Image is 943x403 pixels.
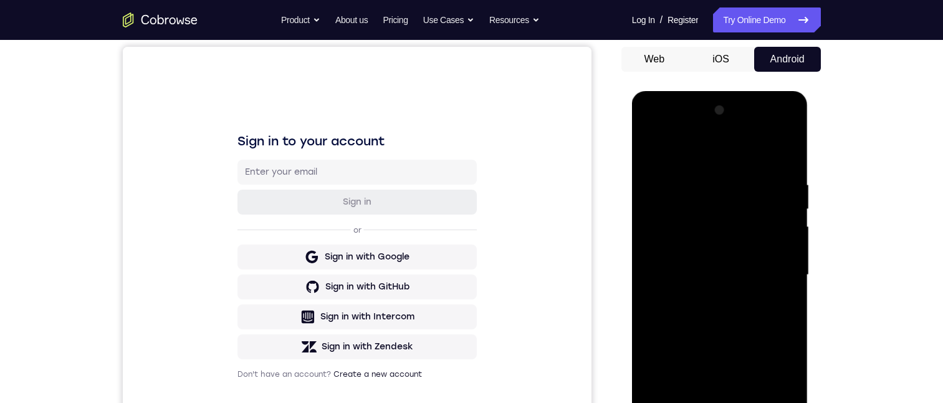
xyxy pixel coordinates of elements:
button: Use Cases [423,7,474,32]
button: Web [621,47,688,72]
span: / [660,12,663,27]
a: Register [668,7,698,32]
button: Sign in with Zendesk [115,288,354,313]
a: Create a new account [211,323,299,332]
a: Go to the home page [123,12,198,27]
a: Try Online Demo [713,7,820,32]
div: Sign in with Zendesk [199,294,290,306]
button: iOS [687,47,754,72]
a: About us [335,7,368,32]
a: Log In [632,7,655,32]
button: Sign in with GitHub [115,228,354,253]
button: Resources [489,7,540,32]
button: Android [754,47,821,72]
div: Sign in with Intercom [198,264,292,276]
button: Sign in with Google [115,198,354,223]
div: Sign in with GitHub [203,234,287,246]
div: Sign in with Google [202,204,287,216]
a: Pricing [383,7,408,32]
p: or [228,178,241,188]
p: Don't have an account? [115,323,354,333]
button: Sign in with Intercom [115,258,354,283]
button: Product [281,7,320,32]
